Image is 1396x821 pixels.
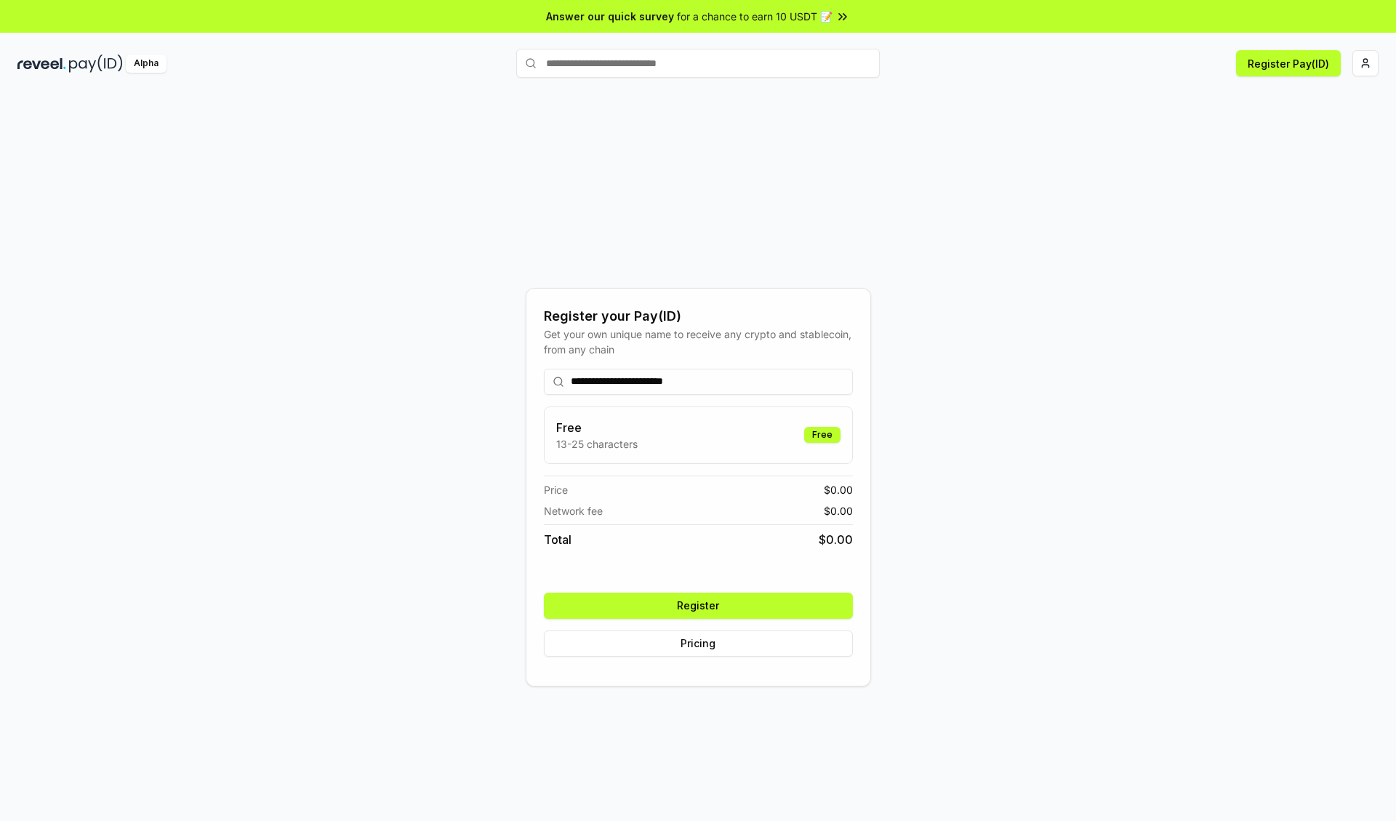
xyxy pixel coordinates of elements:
[804,427,841,443] div: Free
[544,482,568,497] span: Price
[544,630,853,657] button: Pricing
[69,55,123,73] img: pay_id
[126,55,167,73] div: Alpha
[556,436,638,452] p: 13-25 characters
[544,593,853,619] button: Register
[546,9,674,24] span: Answer our quick survey
[544,306,853,327] div: Register your Pay(ID)
[824,482,853,497] span: $ 0.00
[824,503,853,518] span: $ 0.00
[556,419,638,436] h3: Free
[677,9,833,24] span: for a chance to earn 10 USDT 📝
[544,327,853,357] div: Get your own unique name to receive any crypto and stablecoin, from any chain
[544,531,571,548] span: Total
[544,503,603,518] span: Network fee
[819,531,853,548] span: $ 0.00
[1236,50,1341,76] button: Register Pay(ID)
[17,55,66,73] img: reveel_dark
